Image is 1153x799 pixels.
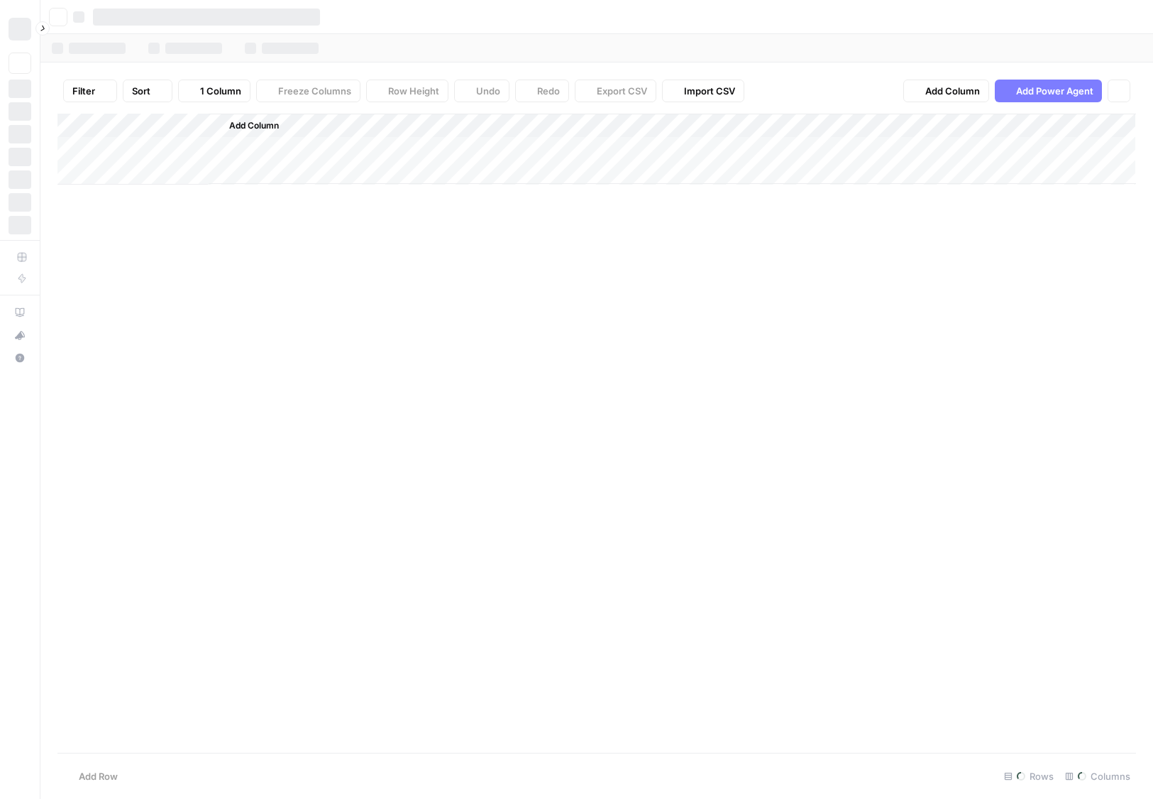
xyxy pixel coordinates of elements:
[9,301,31,324] a: AirOps Academy
[515,80,569,102] button: Redo
[132,84,150,98] span: Sort
[903,80,989,102] button: Add Column
[537,84,560,98] span: Redo
[79,769,118,783] span: Add Row
[998,765,1059,788] div: Rows
[178,80,250,102] button: 1 Column
[57,765,126,788] button: Add Row
[476,84,500,98] span: Undo
[662,80,744,102] button: Import CSV
[256,80,360,102] button: Freeze Columns
[575,80,656,102] button: Export CSV
[63,80,117,102] button: Filter
[1059,765,1136,788] div: Columns
[9,324,31,347] button: What's new?
[9,347,31,369] button: Help + Support
[925,84,980,98] span: Add Column
[278,84,351,98] span: Freeze Columns
[200,84,241,98] span: 1 Column
[454,80,509,102] button: Undo
[211,116,285,135] button: Add Column
[597,84,647,98] span: Export CSV
[684,84,735,98] span: Import CSV
[229,119,279,132] span: Add Column
[1016,84,1093,98] span: Add Power Agent
[72,84,95,98] span: Filter
[995,80,1102,102] button: Add Power Agent
[366,80,448,102] button: Row Height
[123,80,172,102] button: Sort
[388,84,439,98] span: Row Height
